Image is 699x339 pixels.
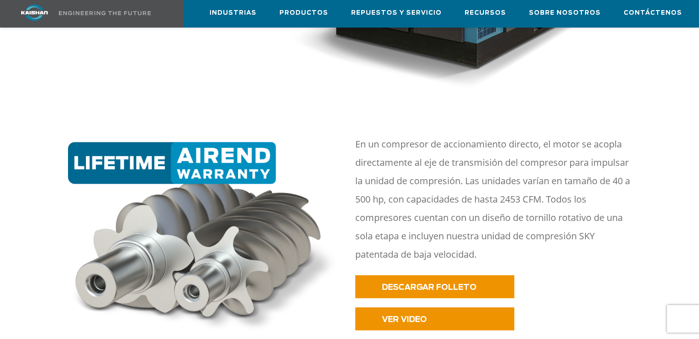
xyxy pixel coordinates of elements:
[355,275,514,298] a: DESCARGAR FOLLETO
[279,10,328,16] font: Productos
[465,0,506,25] a: Recursos
[382,316,427,323] font: VER VIDEO
[624,10,682,16] font: Contáctenos
[529,10,601,16] font: Sobre nosotros
[210,10,256,16] font: Industrias
[355,138,630,260] font: En un compresor de accionamiento directo, el motor se acopla directamente al eje de transmisión d...
[351,10,442,16] font: Repuestos y servicio
[279,0,328,25] a: Productos
[351,0,442,25] a: Repuestos y servicio
[529,0,601,25] a: Sobre nosotros
[210,0,256,25] a: Industrias
[624,0,682,25] a: Contáctenos
[64,142,344,337] img: garantía
[59,11,151,15] img: Ingeniería del futuro
[382,283,477,291] font: DESCARGAR FOLLETO
[355,307,514,330] a: VER VIDEO
[465,10,506,16] font: Recursos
